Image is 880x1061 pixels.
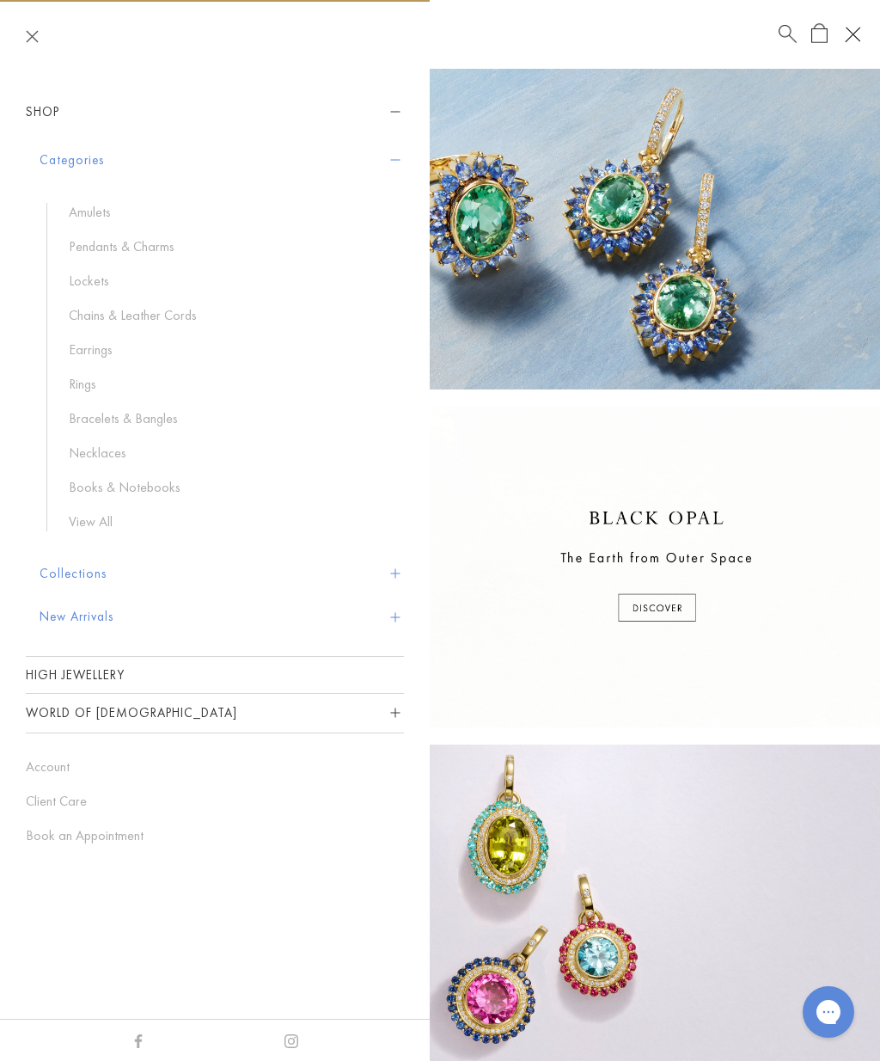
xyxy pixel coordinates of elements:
a: Bracelets & Bangles [69,409,387,428]
a: High Jewellery [26,657,404,693]
a: Rings [69,375,387,394]
a: Necklaces [69,444,387,463]
a: Book an Appointment [26,826,404,845]
a: Facebook [131,1030,145,1049]
button: Open navigation [838,20,867,49]
a: Books & Notebooks [69,478,387,497]
a: Chains & Leather Cords [69,306,387,325]
button: Close navigation [26,30,39,43]
a: Account [26,757,404,776]
button: Shop [26,93,404,132]
button: World of [DEMOGRAPHIC_DATA] [26,694,404,733]
iframe: Gorgias live chat messenger [794,980,863,1044]
a: Instagram [284,1030,298,1049]
a: Amulets [69,203,387,222]
a: Open Shopping Bag [811,23,828,45]
button: Categories [40,138,404,182]
a: Earrings [69,340,387,359]
button: Collections [40,552,404,596]
a: Search [779,23,797,45]
nav: Sidebar navigation [26,93,404,733]
a: Client Care [26,792,404,811]
a: Lockets [69,272,387,291]
button: New Arrivals [40,595,404,639]
a: View All [69,512,387,531]
a: Pendants & Charms [69,237,387,256]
